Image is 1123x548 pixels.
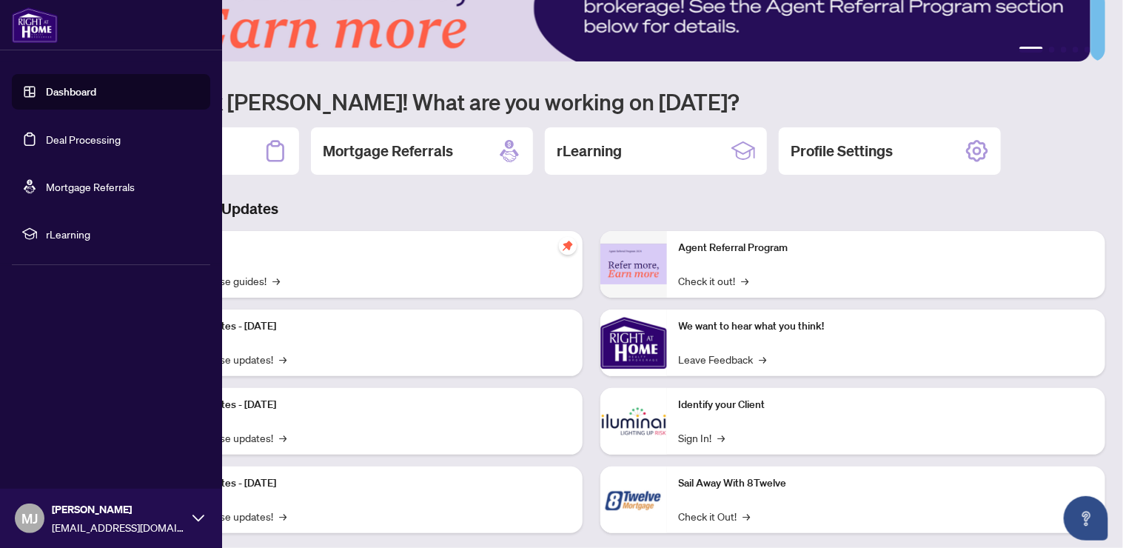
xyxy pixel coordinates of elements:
span: → [742,273,749,289]
a: Dashboard [46,85,96,98]
img: logo [12,7,58,43]
button: 4 [1073,47,1079,53]
a: Check it Out!→ [679,508,751,524]
span: rLearning [46,226,200,242]
h3: Brokerage & Industry Updates [77,198,1105,219]
h2: Mortgage Referrals [323,141,453,161]
button: 5 [1085,47,1090,53]
span: [PERSON_NAME] [52,501,185,518]
span: [EMAIL_ADDRESS][DOMAIN_NAME] [52,519,185,535]
span: → [272,273,280,289]
p: Self-Help [155,240,571,256]
p: Platform Updates - [DATE] [155,318,571,335]
button: 1 [1019,47,1043,53]
span: → [279,430,286,446]
span: → [718,430,725,446]
img: Sail Away With 8Twelve [600,467,667,533]
a: Check it out!→ [679,273,749,289]
p: Agent Referral Program [679,240,1094,256]
img: We want to hear what you think! [600,310,667,376]
span: → [760,351,767,367]
a: Mortgage Referrals [46,180,135,193]
p: Platform Updates - [DATE] [155,397,571,413]
p: Platform Updates - [DATE] [155,475,571,492]
span: → [279,508,286,524]
h2: Profile Settings [791,141,893,161]
img: Identify your Client [600,388,667,455]
button: 3 [1061,47,1067,53]
p: Sail Away With 8Twelve [679,475,1094,492]
a: Sign In!→ [679,430,725,446]
h1: Welcome back [PERSON_NAME]! What are you working on [DATE]? [77,87,1105,116]
button: 2 [1049,47,1055,53]
span: → [743,508,751,524]
h2: rLearning [557,141,622,161]
span: → [279,351,286,367]
button: Open asap [1064,496,1108,541]
p: Identify your Client [679,397,1094,413]
img: Agent Referral Program [600,244,667,284]
p: We want to hear what you think! [679,318,1094,335]
span: pushpin [559,237,577,255]
span: MJ [21,508,38,529]
a: Leave Feedback→ [679,351,767,367]
a: Deal Processing [46,133,121,146]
